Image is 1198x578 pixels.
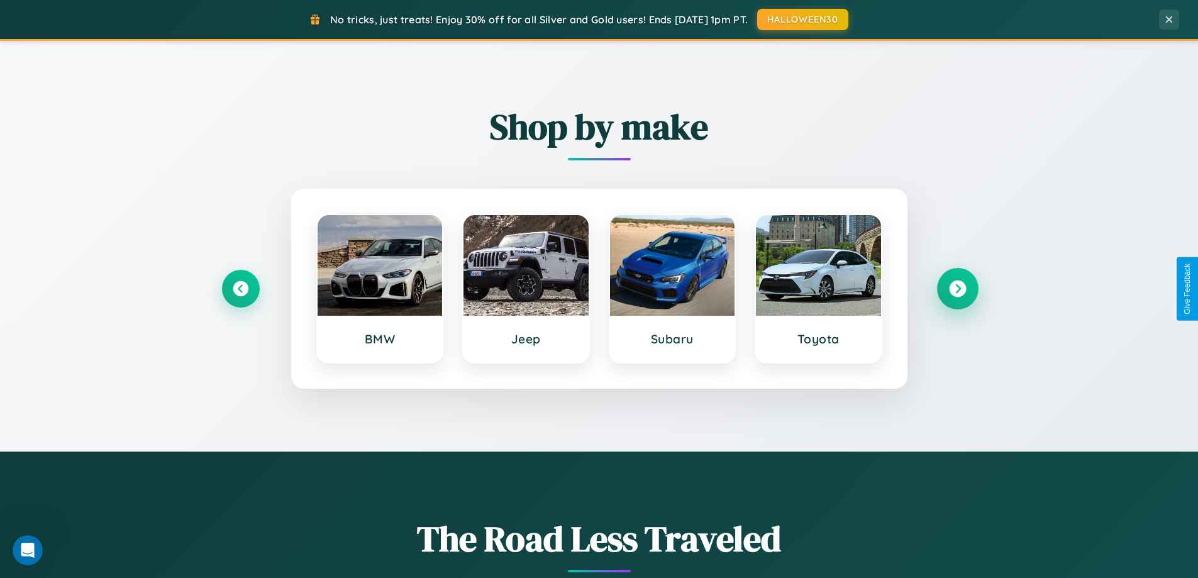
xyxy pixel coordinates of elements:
iframe: Intercom live chat [13,535,43,565]
h3: BMW [330,331,430,347]
h3: Toyota [768,331,868,347]
span: No tricks, just treats! Enjoy 30% off for all Silver and Gold users! Ends [DATE] 1pm PT. [330,13,748,26]
h3: Jeep [476,331,576,347]
h1: The Road Less Traveled [222,514,977,563]
button: HALLOWEEN30 [757,9,848,30]
div: Give Feedback [1183,264,1192,314]
h3: Subaru [623,331,723,347]
h2: Shop by make [222,103,977,151]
